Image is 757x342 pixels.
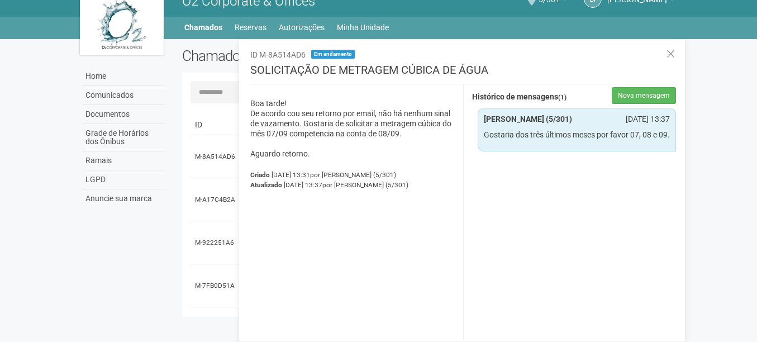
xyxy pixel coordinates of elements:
h3: SOLICITAÇÃO DE METRAGEM CÚBICA DE ÁGUA [250,64,677,84]
a: Reservas [235,20,266,35]
a: Chamados [184,20,222,35]
td: ID [191,115,241,135]
a: Documentos [83,105,165,124]
a: Home [83,67,165,86]
span: por [PERSON_NAME] (5/301) [322,181,408,189]
td: M-922251A6 [191,221,241,264]
a: LGPD [83,170,165,189]
button: Nova mensagem [612,87,676,104]
a: Ramais [83,151,165,170]
td: M-8A514AD6 [191,135,241,178]
a: Grade de Horários dos Ônibus [83,124,165,151]
span: [DATE] 13:31 [272,171,396,179]
strong: [PERSON_NAME] (5/301) [484,115,572,123]
span: Em andamento [311,50,355,59]
h2: Chamados [182,47,379,64]
td: M-A17C4B2A [191,178,241,221]
a: Autorizações [279,20,325,35]
p: Gostaria dos três últimos meses por favor 07, 08 e 09. [484,130,670,140]
td: M-7FB0D51A [191,264,241,307]
strong: Histórico de mensagens [472,93,566,102]
strong: Atualizado [250,181,282,189]
div: [DATE] 13:37 [611,114,678,124]
p: Boa tarde! De acordo cou seu retorno por email, não há nenhum sinal de vazamento. Gostaria de sol... [250,98,455,159]
a: Minha Unidade [337,20,389,35]
span: por [PERSON_NAME] (5/301) [310,171,396,179]
span: ID M-8A514AD6 [250,50,306,59]
a: Anuncie sua marca [83,189,165,208]
a: Comunicados [83,86,165,105]
strong: Criado [250,171,270,179]
span: (1) [558,93,566,101]
span: [DATE] 13:37 [284,181,408,189]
